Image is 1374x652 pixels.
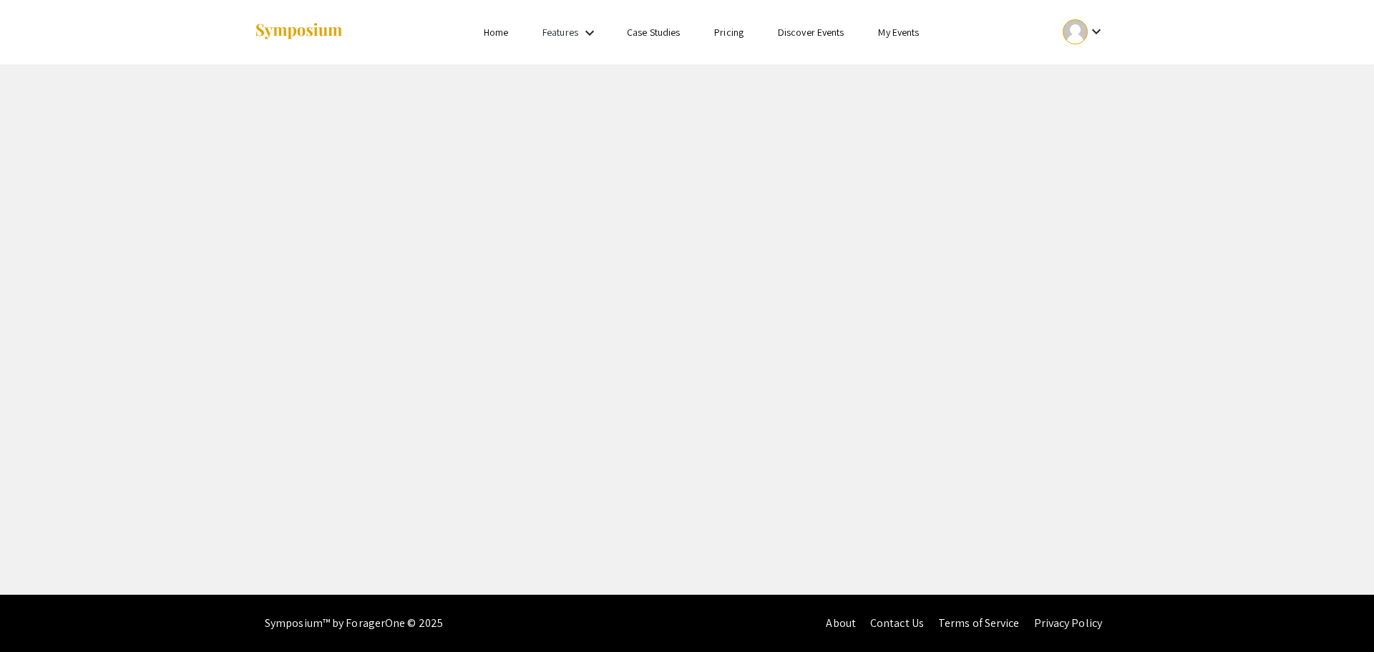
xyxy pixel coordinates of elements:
mat-icon: Expand account dropdown [1088,23,1105,40]
a: Pricing [714,26,744,39]
a: Contact Us [870,615,924,631]
a: About [826,615,856,631]
a: Discover Events [778,26,844,39]
a: Terms of Service [938,615,1020,631]
a: My Events [878,26,919,39]
a: Features [542,26,578,39]
a: Privacy Policy [1034,615,1102,631]
a: Case Studies [627,26,680,39]
a: Home [484,26,508,39]
button: Expand account dropdown [1048,16,1120,48]
img: Symposium by ForagerOne [254,22,343,42]
mat-icon: Expand Features list [581,24,598,42]
div: Symposium™ by ForagerOne © 2025 [265,595,443,652]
